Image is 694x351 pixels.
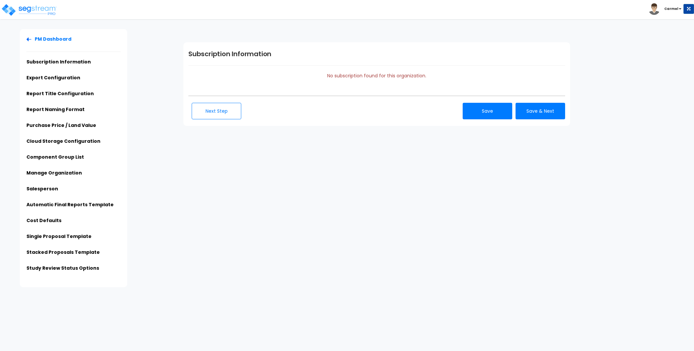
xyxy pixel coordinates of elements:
[26,265,99,271] a: Study Review Status Options
[26,138,100,144] a: Cloud Storage Configuration
[26,37,31,41] img: Back
[26,154,84,160] a: Component Group List
[26,36,71,42] a: PM Dashboard
[26,122,96,129] a: Purchase Price / Land Value
[26,217,61,224] a: Cost Defaults
[26,74,80,81] a: Export Configuration
[26,185,58,192] a: Salesperson
[192,103,241,119] button: Next Step
[516,103,565,119] button: Save & Next
[463,103,512,119] button: Save
[1,3,57,17] img: logo_pro_r.png
[664,6,678,11] b: Carmel
[26,106,85,113] a: Report Naming Format
[26,249,100,255] a: Stacked Proposals Template
[188,49,565,59] h1: Subscription Information
[26,233,92,240] a: Single Proposal Template
[26,90,94,97] a: Report Title Configuration
[327,72,426,79] span: No subscription found for this organization.
[648,3,660,15] img: avatar.png
[26,170,82,176] a: Manage Organization
[26,201,114,208] a: Automatic Final Reports Template
[26,58,91,65] a: Subscription Information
